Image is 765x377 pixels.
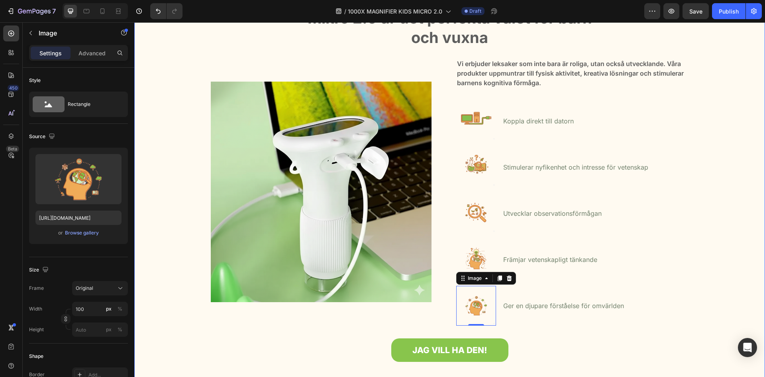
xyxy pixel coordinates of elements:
a: JAG VILL HA DEN! [257,316,374,340]
div: Undo/Redo [150,3,182,19]
p: Ger en djupare förståelse för omvärlden [369,279,490,288]
button: Browse gallery [65,229,99,237]
span: Draft [469,8,481,15]
div: % [118,305,122,313]
p: Främjar vetenskapligt tänkande [369,232,463,242]
p: Advanced [78,49,106,57]
img: Alt Image [322,125,362,165]
img: Alt Image [322,171,362,211]
button: px [115,304,125,314]
div: Publish [719,7,739,16]
label: Height [29,326,44,333]
span: / [344,7,346,16]
span: Original [76,285,93,292]
div: Open Intercom Messenger [738,338,757,357]
div: px [106,305,112,313]
div: Rectangle [68,95,116,113]
div: % [118,326,122,333]
p: Image [39,28,106,38]
p: Koppla direkt till datorn [369,94,439,104]
div: Style [29,77,41,84]
span: Save [689,8,702,15]
div: Source [29,131,57,142]
button: 7 [3,3,59,19]
p: JAG VILL HA DEN! [278,322,353,334]
iframe: Design area [134,22,765,377]
label: Width [29,305,42,313]
div: px [106,326,112,333]
div: Image [332,252,349,260]
img: preview-image [35,154,122,204]
div: Browse gallery [65,229,99,236]
button: % [104,304,114,314]
p: Vi erbjuder leksaker som inte bara är roliga, utan också utvecklande. Våra produkter uppmuntrar t... [323,37,554,65]
p: Settings [39,49,62,57]
button: px [115,325,125,334]
label: Frame [29,285,44,292]
div: Shape [29,353,43,360]
img: Alt Image [76,59,297,280]
input: px% [72,302,128,316]
button: Publish [712,3,745,19]
input: https://example.com/image.jpg [35,211,122,225]
img: Alt Image [322,79,362,119]
button: % [104,325,114,334]
button: Save [683,3,709,19]
input: px% [72,322,128,337]
span: 1000X MAGNIFIER KIDS MICRO 2.0 [348,7,442,16]
p: 7 [52,6,56,16]
div: Beta [6,146,19,152]
img: Alt Image [322,217,362,257]
div: Size [29,265,50,275]
img: Alt Image [322,264,362,303]
p: Stimulerar nyfikenhet och intresse för vetenskap [369,140,514,150]
p: Utvecklar observationsförmågan [369,186,467,196]
div: 450 [8,85,19,91]
span: or [58,228,63,238]
button: Original [72,281,128,295]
